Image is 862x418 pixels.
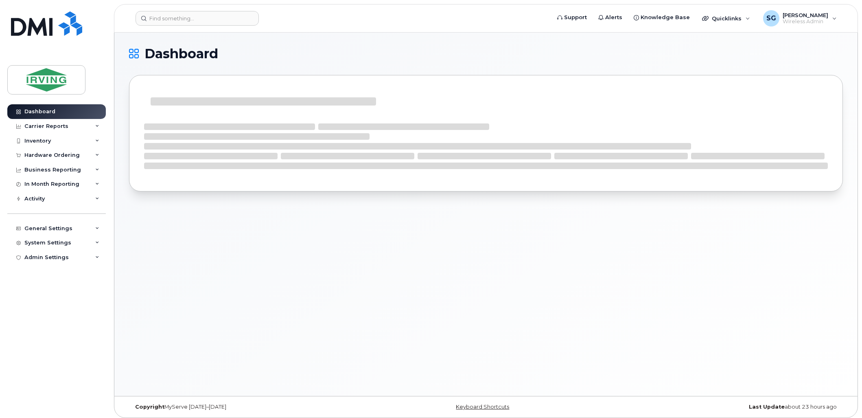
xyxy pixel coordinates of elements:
[605,404,843,410] div: about 23 hours ago
[749,404,785,410] strong: Last Update
[135,404,164,410] strong: Copyright
[144,48,218,60] span: Dashboard
[129,404,367,410] div: MyServe [DATE]–[DATE]
[456,404,509,410] a: Keyboard Shortcuts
